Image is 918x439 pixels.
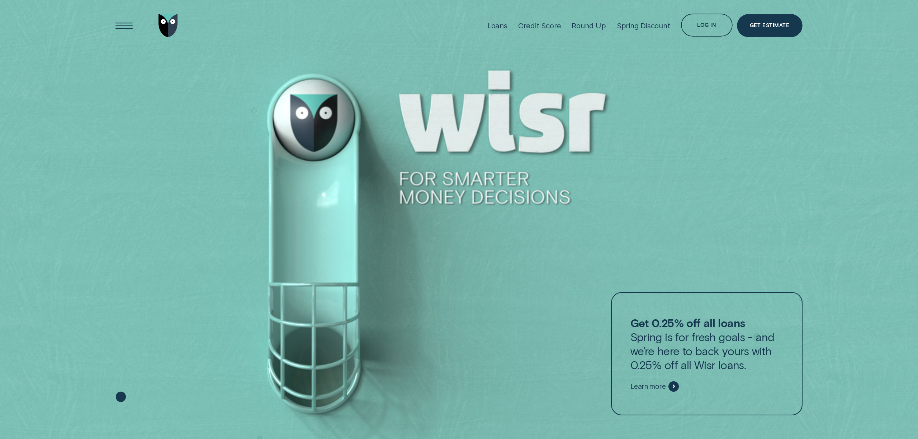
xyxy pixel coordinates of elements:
a: Get 0.25% off all loansSpring is for fresh goals - and we’re here to back yours with 0.25% off al... [611,292,803,415]
img: Wisr [158,14,178,37]
div: Spring Discount [617,21,670,30]
button: Open Menu [113,14,136,37]
a: Get Estimate [737,14,803,37]
strong: Get 0.25% off all loans [630,316,745,329]
p: Spring is for fresh goals - and we’re here to back yours with 0.25% off all Wisr loans. [630,316,783,372]
div: Round Up [572,21,606,30]
button: Log in [681,14,733,37]
div: Loans [487,21,507,30]
span: Learn more [630,382,666,391]
div: Credit Score [518,21,561,30]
